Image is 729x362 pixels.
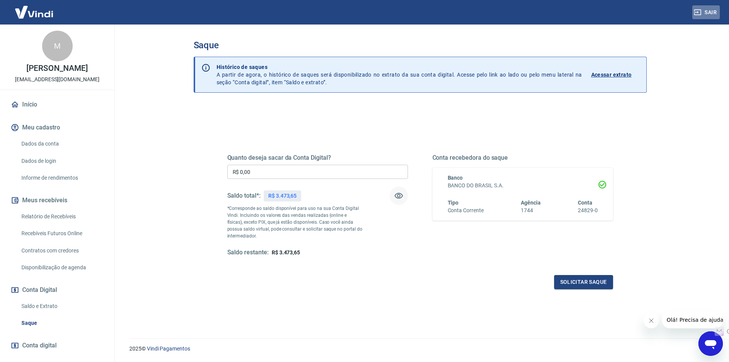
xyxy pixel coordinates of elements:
[227,154,408,162] h5: Quanto deseja sacar da Conta Digital?
[18,136,105,152] a: Dados da conta
[448,200,459,206] span: Tipo
[9,96,105,113] a: Início
[591,71,632,79] p: Acessar extrato
[194,40,647,51] h3: Saque
[9,337,105,354] a: Conta digital
[18,209,105,224] a: Relatório de Recebíveis
[227,249,269,257] h5: Saldo restante:
[5,5,64,11] span: Olá! Precisa de ajuda?
[18,226,105,241] a: Recebíveis Futuros Online
[15,75,99,84] p: [EMAIL_ADDRESS][DOMAIN_NAME]
[129,345,711,353] p: 2025 ©
[448,175,463,181] span: Banco
[578,200,592,206] span: Conta
[22,340,57,351] span: Conta digital
[18,298,105,314] a: Saldo e Extrato
[18,260,105,275] a: Disponibilização de agenda
[662,311,723,328] iframe: Message from company
[18,243,105,259] a: Contratos com credores
[521,206,541,215] h6: 1744
[432,154,613,162] h5: Conta recebedora do saque
[217,63,582,71] p: Histórico de saques
[227,192,261,200] h5: Saldo total*:
[698,331,723,356] iframe: Button to launch messaging window
[217,63,582,86] p: A partir de agora, o histórico de saques será disponibilizado no extrato da sua conta digital. Ac...
[9,192,105,209] button: Meus recebíveis
[591,63,640,86] a: Acessar extrato
[18,315,105,331] a: Saque
[692,5,720,20] button: Sair
[268,192,297,200] p: R$ 3.473,65
[578,206,598,215] h6: 24829-0
[644,313,659,328] iframe: Close message
[9,282,105,298] button: Conta Digital
[18,170,105,186] a: Informe de rendimentos
[272,249,300,256] span: R$ 3.473,65
[448,182,598,190] h6: BANCO DO BRASIL S.A.
[448,206,484,215] h6: Conta Corrente
[9,0,59,24] img: Vindi
[26,64,88,72] p: [PERSON_NAME]
[521,200,541,206] span: Agência
[147,346,190,352] a: Vindi Pagamentos
[42,31,73,61] div: M
[18,153,105,169] a: Dados de login
[554,275,613,289] button: Solicitar saque
[227,205,363,239] p: *Corresponde ao saldo disponível para uso na sua Conta Digital Vindi. Incluindo os valores das ve...
[9,119,105,136] button: Meu cadastro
